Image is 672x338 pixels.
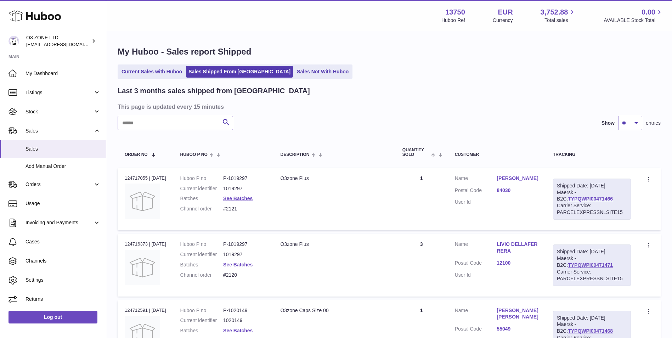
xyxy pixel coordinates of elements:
div: Tracking [553,152,631,157]
dt: User Id [455,272,497,278]
h3: This page is updated every 15 minutes [118,103,659,111]
a: Sales Not With Huboo [294,66,351,78]
dt: Name [455,307,497,322]
strong: EUR [498,7,513,17]
dd: P-1019297 [223,175,266,182]
span: Usage [26,200,101,207]
h1: My Huboo - Sales report Shipped [118,46,661,57]
a: See Batches [223,328,253,333]
img: no-photo-large.jpg [125,250,160,285]
span: Huboo P no [180,152,208,157]
img: no-photo-large.jpg [125,184,160,219]
span: entries [646,120,661,126]
span: Order No [125,152,148,157]
a: 3,752.88 Total sales [541,7,576,24]
a: [PERSON_NAME] [PERSON_NAME] [497,307,539,321]
dd: #2120 [223,272,266,278]
a: Current Sales with Huboo [119,66,185,78]
div: Carrier Service: PARCELEXPRESSNLSITE15 [557,269,627,282]
dt: Current identifier [180,251,223,258]
span: Invoicing and Payments [26,219,93,226]
dt: Postal Code [455,326,497,334]
a: See Batches [223,196,253,201]
dt: Huboo P no [180,307,223,314]
div: Carrier Service: PARCELEXPRESSNLSITE15 [557,202,627,216]
div: 124717055 | [DATE] [125,175,166,181]
span: Returns [26,296,101,303]
dd: 1020149 [223,317,266,324]
span: Add Manual Order [26,163,101,170]
a: LIVIO DELLAFERRERA [497,241,539,254]
span: 0.00 [642,7,655,17]
dt: Huboo P no [180,241,223,248]
span: Sales [26,128,93,134]
dt: Name [455,241,497,256]
div: Shipped Date: [DATE] [557,182,627,189]
dd: P-1019297 [223,241,266,248]
span: Quantity Sold [402,148,430,157]
strong: 13750 [445,7,465,17]
span: AVAILABLE Stock Total [604,17,663,24]
a: TYPQWPI00471466 [568,196,613,202]
dt: Huboo P no [180,175,223,182]
img: internalAdmin-13750@internal.huboo.com [9,36,19,46]
dt: User Id [455,199,497,205]
label: Show [602,120,615,126]
div: O3zone Plus [280,241,388,248]
dt: Batches [180,195,223,202]
td: 1 [395,168,448,230]
div: O3zone Plus [280,175,388,182]
span: Stock [26,108,93,115]
dt: Channel order [180,205,223,212]
dt: Batches [180,261,223,268]
div: Maersk - B2C: [553,244,631,286]
span: Total sales [544,17,576,24]
div: Shipped Date: [DATE] [557,248,627,255]
div: Huboo Ref [441,17,465,24]
a: [PERSON_NAME] [497,175,539,182]
a: TYPQWPI00471471 [568,262,613,268]
span: Sales [26,146,101,152]
dt: Name [455,175,497,184]
a: 84030 [497,187,539,194]
dd: #2121 [223,205,266,212]
a: 55049 [497,326,539,332]
a: 12100 [497,260,539,266]
span: Listings [26,89,93,96]
span: My Dashboard [26,70,101,77]
dt: Current identifier [180,317,223,324]
span: Cases [26,238,101,245]
dt: Batches [180,327,223,334]
a: 0.00 AVAILABLE Stock Total [604,7,663,24]
div: Shipped Date: [DATE] [557,315,627,321]
dd: 1019297 [223,251,266,258]
dt: Postal Code [455,187,497,196]
span: Orders [26,181,93,188]
dt: Channel order [180,272,223,278]
div: Currency [493,17,513,24]
dd: 1019297 [223,185,266,192]
span: Channels [26,258,101,264]
div: Maersk - B2C: [553,179,631,220]
div: O3 ZONE LTD [26,34,90,48]
div: 124716373 | [DATE] [125,241,166,247]
a: See Batches [223,262,253,267]
a: TYPQWPI00471468 [568,328,613,334]
dt: Current identifier [180,185,223,192]
a: Sales Shipped From [GEOGRAPHIC_DATA] [186,66,293,78]
span: Settings [26,277,101,283]
td: 3 [395,234,448,296]
div: O3zone Caps Size 00 [280,307,388,314]
span: Description [280,152,309,157]
span: 3,752.88 [541,7,568,17]
div: 124712591 | [DATE] [125,307,166,314]
dd: P-1020149 [223,307,266,314]
span: [EMAIL_ADDRESS][DOMAIN_NAME] [26,41,104,47]
h2: Last 3 months sales shipped from [GEOGRAPHIC_DATA] [118,86,310,96]
dt: Postal Code [455,260,497,268]
a: Log out [9,311,97,323]
div: Customer [455,152,539,157]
